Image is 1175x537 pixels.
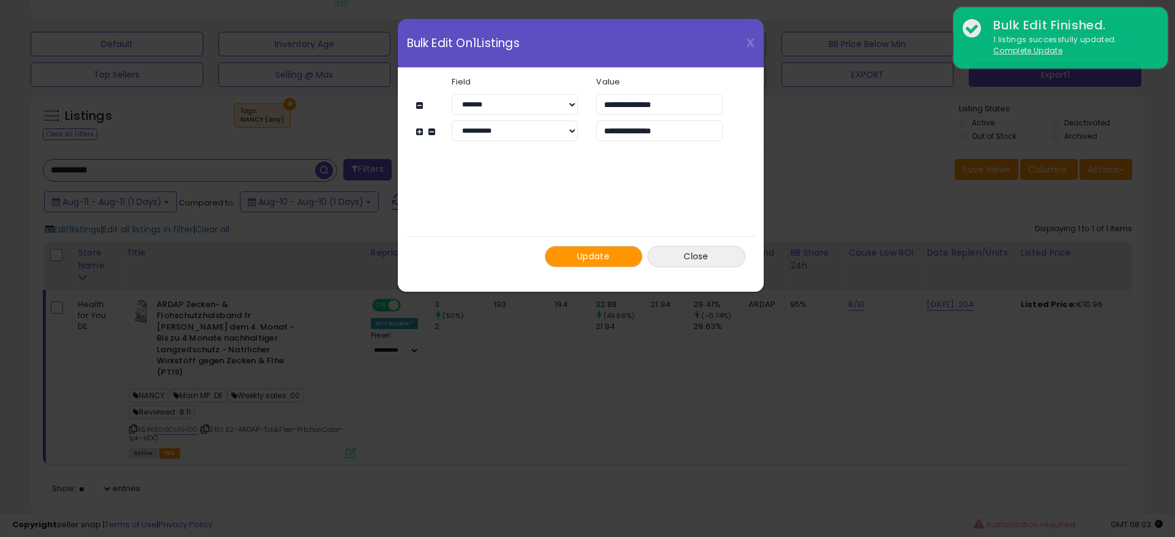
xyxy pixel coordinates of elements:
[746,34,755,51] span: X
[587,78,731,86] label: Value
[993,45,1062,56] u: Complete Update
[984,34,1158,57] div: 1 listings successfully updated.
[577,250,610,262] span: Update
[442,78,587,86] label: Field
[984,17,1158,34] div: Bulk Edit Finished.
[407,37,520,49] span: Bulk Edit On 1 Listings
[647,246,745,267] button: Close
